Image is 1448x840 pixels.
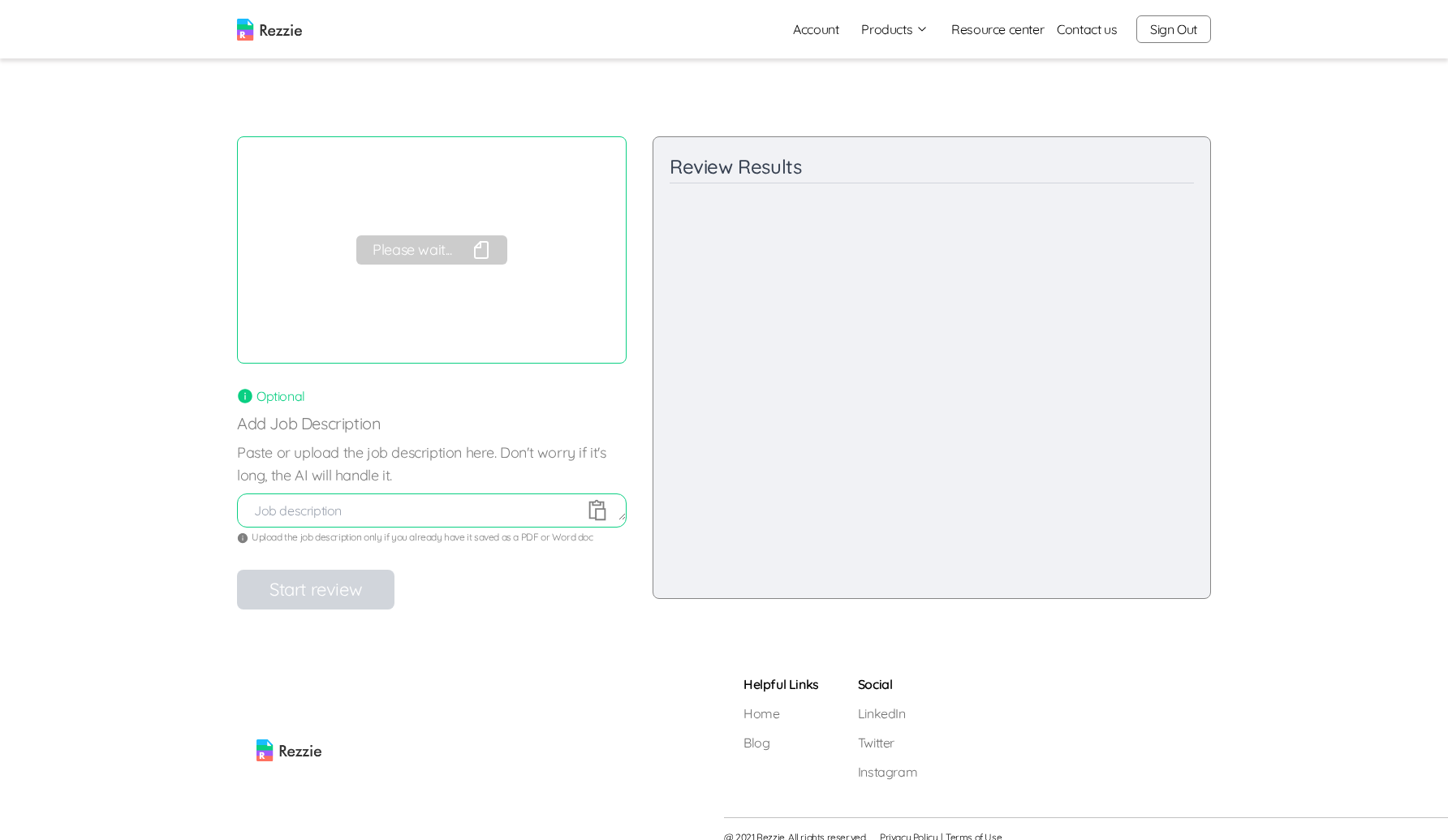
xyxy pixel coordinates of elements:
button: Sign Out [1136,15,1211,43]
div: Review Results [670,153,1194,183]
a: Home [743,704,819,723]
a: Contact us [1057,19,1117,39]
div: Upload the job description only if you already have it saved as a PDF or Word doc [237,531,627,544]
div: Optional [237,386,627,406]
a: LinkedIn [858,704,917,723]
img: logo [237,19,302,41]
p: Add Job Description [237,412,627,435]
a: Account [780,13,851,45]
button: Start review [237,570,394,610]
img: rezzie logo [256,674,321,761]
h5: Helpful Links [743,674,819,694]
a: Blog [743,733,819,752]
h5: Social [858,674,917,694]
label: Paste or upload the job description here. Don't worry if it's long, the AI will handle it. [237,442,627,487]
a: Twitter [858,733,917,752]
a: Resource center [951,19,1044,39]
button: Please wait... [356,235,506,265]
button: Products [861,19,929,39]
a: Instagram [858,762,917,782]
